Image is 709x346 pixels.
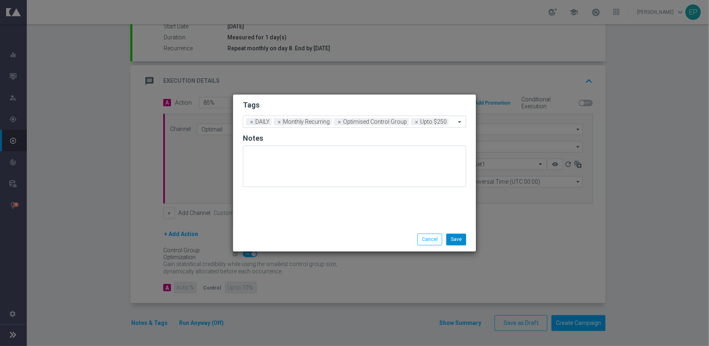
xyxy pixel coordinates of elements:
[253,118,272,125] span: DAILY
[413,118,420,125] span: ×
[417,234,442,245] button: Cancel
[341,118,409,125] span: Optimised Control Group
[418,118,449,125] span: Upto $250
[276,118,283,125] span: ×
[336,118,343,125] span: ×
[243,116,466,128] ng-select: DAILY, Monthly Recurring, Optimised Control Group, Upto $250
[248,118,255,125] span: ×
[243,100,466,110] h2: Tags
[281,118,332,125] span: Monthly Recurring
[446,234,466,245] button: Save
[243,133,466,143] h2: Notes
